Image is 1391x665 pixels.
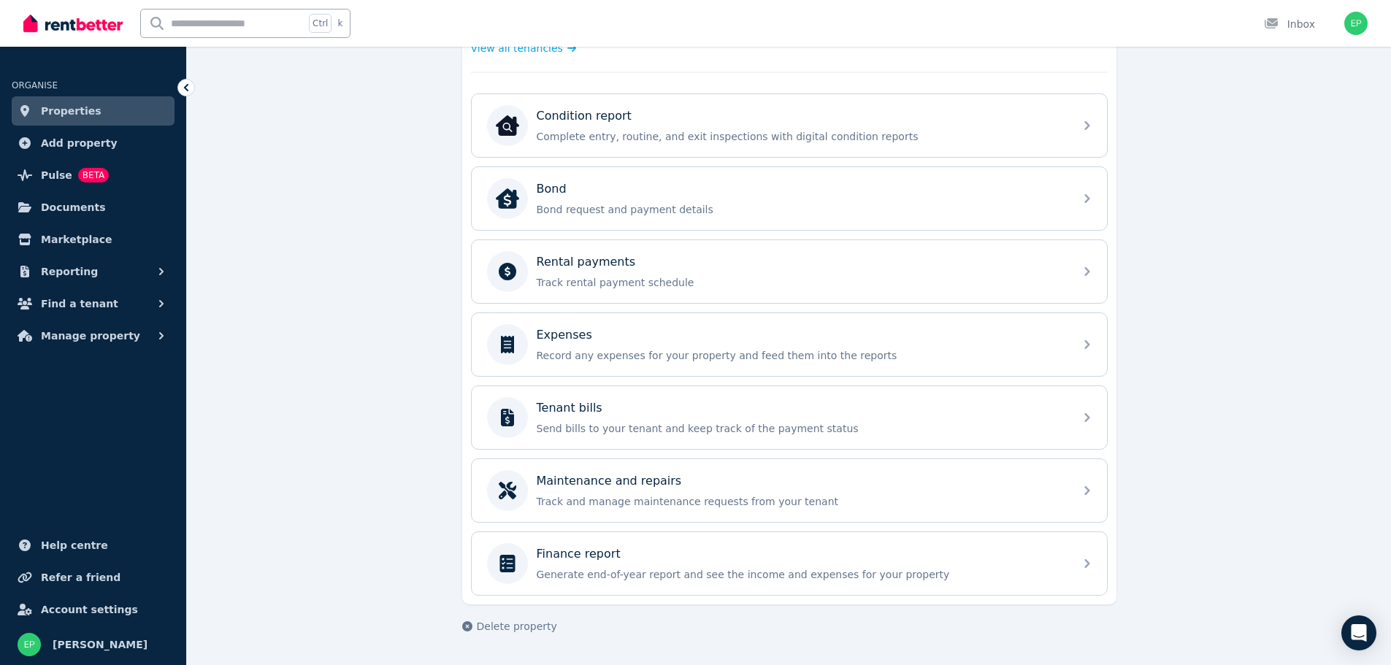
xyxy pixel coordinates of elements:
[12,193,175,222] a: Documents
[472,313,1107,376] a: ExpensesRecord any expenses for your property and feed them into the reports
[41,537,108,554] span: Help centre
[537,202,1065,217] p: Bond request and payment details
[41,102,101,120] span: Properties
[496,114,519,137] img: Condition report
[472,167,1107,230] a: BondBondBond request and payment details
[337,18,342,29] span: k
[537,326,592,344] p: Expenses
[537,348,1065,363] p: Record any expenses for your property and feed them into the reports
[41,327,140,345] span: Manage property
[477,619,557,634] span: Delete property
[309,14,332,33] span: Ctrl
[1344,12,1368,35] img: Evan Pavlakos
[12,225,175,254] a: Marketplace
[537,545,621,563] p: Finance report
[472,459,1107,522] a: Maintenance and repairsTrack and manage maintenance requests from your tenant
[472,386,1107,449] a: Tenant billsSend bills to your tenant and keep track of the payment status
[537,129,1065,144] p: Complete entry, routine, and exit inspections with digital condition reports
[12,128,175,158] a: Add property
[78,168,109,182] span: BETA
[41,231,112,248] span: Marketplace
[496,187,519,210] img: Bond
[12,80,58,91] span: ORGANISE
[537,180,567,198] p: Bond
[12,257,175,286] button: Reporting
[12,96,175,126] a: Properties
[537,107,632,125] p: Condition report
[12,321,175,350] button: Manage property
[41,166,72,184] span: Pulse
[12,595,175,624] a: Account settings
[12,531,175,560] a: Help centre
[537,275,1065,290] p: Track rental payment schedule
[537,421,1065,436] p: Send bills to your tenant and keep track of the payment status
[12,563,175,592] a: Refer a friend
[12,289,175,318] button: Find a tenant
[537,472,682,490] p: Maintenance and repairs
[12,161,175,190] a: PulseBETA
[23,12,123,34] img: RentBetter
[537,399,602,417] p: Tenant bills
[41,199,106,216] span: Documents
[472,240,1107,303] a: Rental paymentsTrack rental payment schedule
[471,41,577,55] a: View all tenancies
[53,636,147,653] span: [PERSON_NAME]
[1264,17,1315,31] div: Inbox
[41,295,118,312] span: Find a tenant
[41,569,120,586] span: Refer a friend
[537,567,1065,582] p: Generate end-of-year report and see the income and expenses for your property
[41,263,98,280] span: Reporting
[471,41,563,55] span: View all tenancies
[41,134,118,152] span: Add property
[1341,615,1376,650] div: Open Intercom Messenger
[537,253,636,271] p: Rental payments
[18,633,41,656] img: Evan Pavlakos
[537,494,1065,509] p: Track and manage maintenance requests from your tenant
[41,601,138,618] span: Account settings
[472,532,1107,595] a: Finance reportGenerate end-of-year report and see the income and expenses for your property
[462,619,557,634] button: Delete property
[472,94,1107,157] a: Condition reportCondition reportComplete entry, routine, and exit inspections with digital condit...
